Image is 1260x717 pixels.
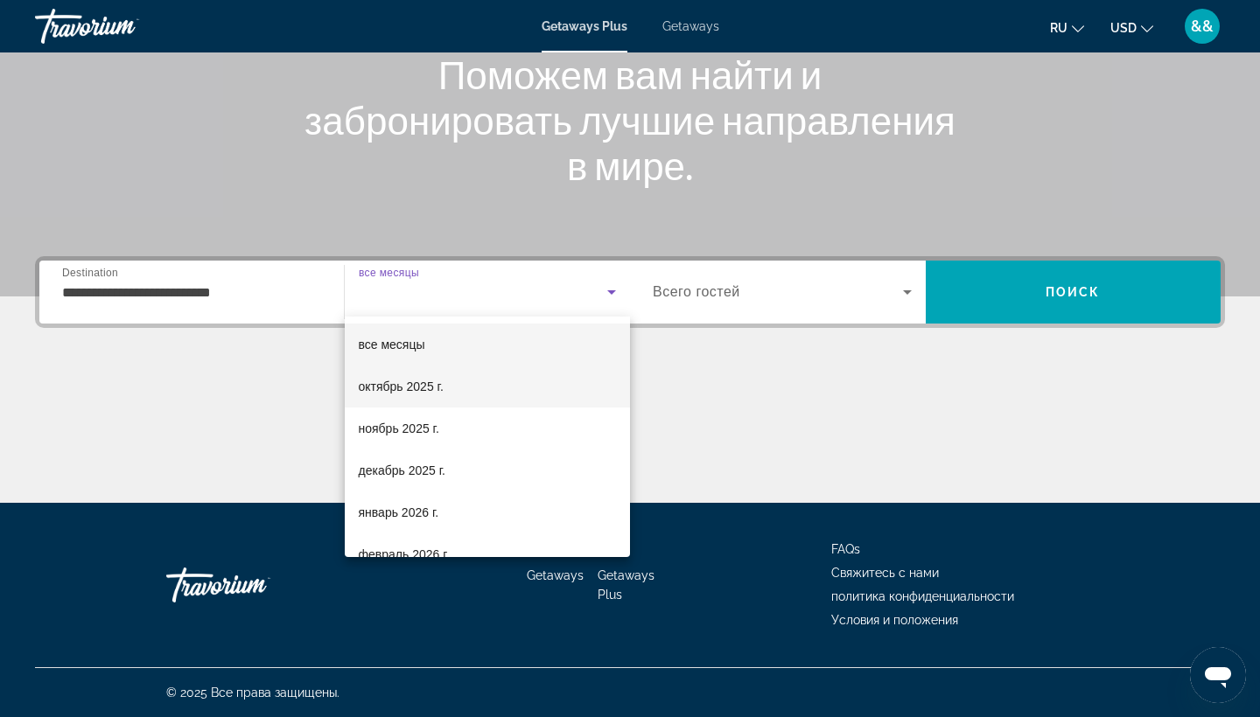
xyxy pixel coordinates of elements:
iframe: Кнопка запуска окна обмена сообщениями [1190,647,1246,703]
span: все месяцы [359,338,425,352]
span: февраль 2026 г. [359,544,450,565]
span: ноябрь 2025 г. [359,418,439,439]
span: январь 2026 г. [359,502,439,523]
span: октябрь 2025 г. [359,376,444,397]
span: декабрь 2025 г. [359,460,445,481]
